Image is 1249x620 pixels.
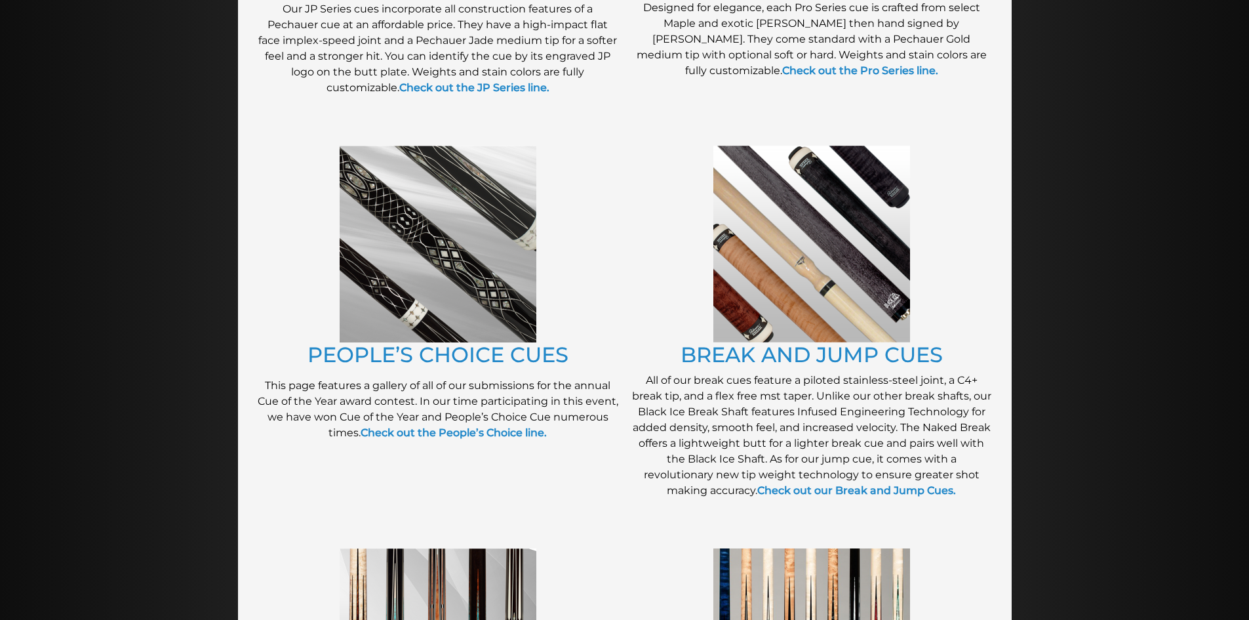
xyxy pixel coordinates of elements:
a: Check out our Break and Jump Cues. [757,484,956,497]
p: All of our break cues feature a piloted stainless-steel joint, a C4+ break tip, and a flex free m... [631,373,992,499]
a: PEOPLE’S CHOICE CUES [307,342,568,367]
p: Our JP Series cues incorporate all construction features of a Pechauer cue at an affordable price... [258,1,618,96]
p: This page features a gallery of all of our submissions for the annual Cue of the Year award conte... [258,378,618,441]
a: Check out the Pro Series line. [782,64,938,77]
a: Check out the JP Series line. [399,81,549,94]
a: Check out the People’s Choice line. [361,426,547,439]
a: BREAK AND JUMP CUES [681,342,943,367]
